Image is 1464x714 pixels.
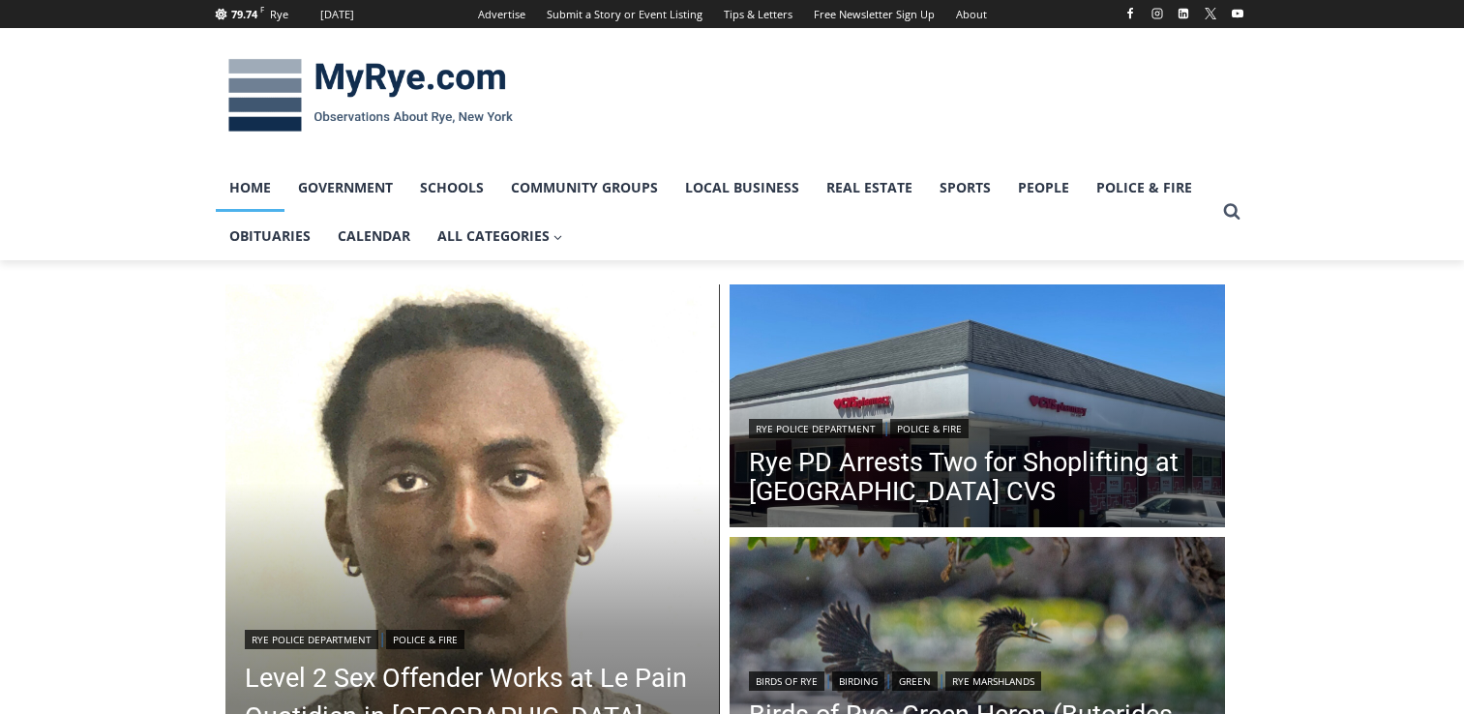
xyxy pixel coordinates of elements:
a: People [1004,164,1083,212]
a: Linkedin [1172,2,1195,25]
a: Calendar [324,212,424,260]
div: | [245,626,702,649]
a: Instagram [1146,2,1169,25]
a: Real Estate [813,164,926,212]
a: Birding [832,671,884,691]
a: Rye Police Department [245,630,378,649]
a: X [1199,2,1222,25]
a: Rye Police Department [749,419,882,438]
a: Home [216,164,284,212]
button: View Search Form [1214,194,1249,229]
a: Police & Fire [1083,164,1206,212]
a: Birds of Rye [749,671,824,691]
a: Local Business [672,164,813,212]
img: MyRye.com [216,45,525,146]
div: | | | [749,668,1206,691]
a: Read More Rye PD Arrests Two for Shoplifting at Boston Post Road CVS [730,284,1225,532]
div: Rye [270,6,288,23]
nav: Primary Navigation [216,164,1214,261]
a: YouTube [1226,2,1249,25]
a: All Categories [424,212,577,260]
a: Community Groups [497,164,672,212]
a: Police & Fire [386,630,464,649]
a: Government [284,164,406,212]
a: Sports [926,164,1004,212]
a: Obituaries [216,212,324,260]
a: Rye Marshlands [945,671,1041,691]
div: [DATE] [320,6,354,23]
span: 79.74 [231,7,257,21]
span: F [260,4,264,15]
a: Police & Fire [890,419,969,438]
a: Facebook [1119,2,1142,25]
img: CVS edited MC Purchase St Downtown Rye #0002 2021-05-17 CVS Pharmacy Angle 2 IMG_0641 [730,284,1225,532]
a: Schools [406,164,497,212]
a: Rye PD Arrests Two for Shoplifting at [GEOGRAPHIC_DATA] CVS [749,448,1206,506]
div: | [749,415,1206,438]
span: All Categories [437,225,563,247]
a: Green [892,671,938,691]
